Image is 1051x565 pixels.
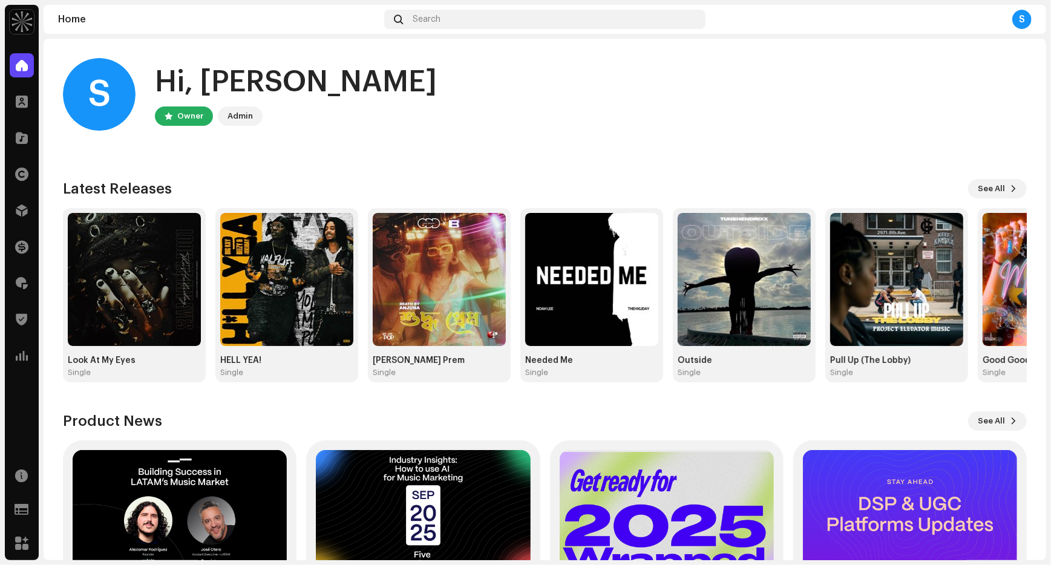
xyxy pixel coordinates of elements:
div: S [1012,10,1032,29]
span: See All [978,177,1005,201]
img: 4e4b9978-5a01-48e3-933f-0bee45c4db08 [830,213,963,346]
div: S [63,58,136,131]
div: Pull Up (The Lobby) [830,356,963,365]
div: Single [373,368,396,377]
img: 958546f5-ce80-4251-b0c8-e92dd97fd2f4 [678,213,811,346]
button: See All [968,411,1027,431]
div: [PERSON_NAME] Prem [373,356,506,365]
div: Single [220,368,243,377]
img: bb598fd4-a685-4005-b7bc-eecfc0d8a1cd [10,10,34,34]
span: See All [978,409,1005,433]
div: Single [525,368,548,377]
div: Hi, [PERSON_NAME] [155,63,437,102]
img: 75400fab-ea30-48dd-8939-e272fe39bee2 [220,213,353,346]
div: Needed Me [525,356,658,365]
div: Home [58,15,379,24]
div: Single [678,368,701,377]
h3: Product News [63,411,162,431]
img: cf936a03-7bae-4c74-a836-d7cfbc66b4ca [525,213,658,346]
button: See All [968,179,1027,198]
div: Admin [228,109,253,123]
img: ef63cdaa-89e8-4966-95ba-73855003db66 [373,213,506,346]
span: Search [413,15,440,24]
h3: Latest Releases [63,179,172,198]
div: Look At My Eyes [68,356,201,365]
div: HELL YEA! [220,356,353,365]
div: Single [830,368,853,377]
div: Single [983,368,1006,377]
div: Single [68,368,91,377]
div: Outside [678,356,811,365]
div: Owner [177,109,203,123]
img: eac165cd-085e-408e-b96b-881fc3310ff7 [68,213,201,346]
